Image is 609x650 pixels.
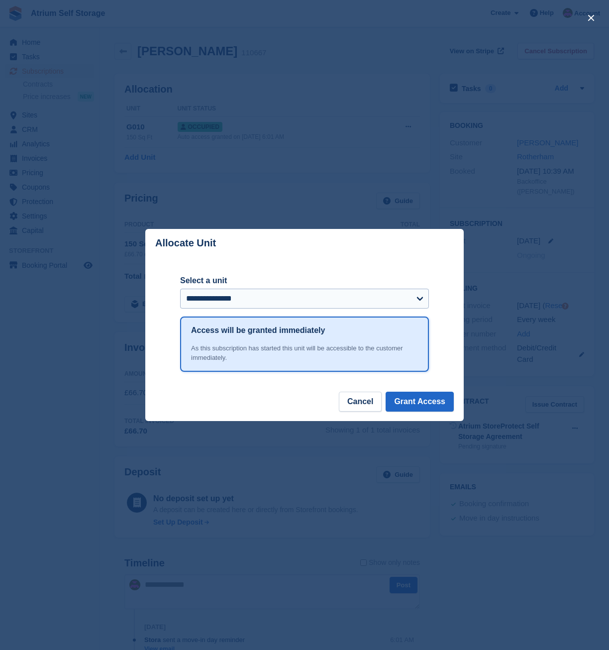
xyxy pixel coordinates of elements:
p: Allocate Unit [155,237,216,249]
button: Grant Access [386,392,454,412]
button: close [583,10,599,26]
button: Cancel [339,392,382,412]
label: Select a unit [180,275,429,287]
div: As this subscription has started this unit will be accessible to the customer immediately. [191,343,418,363]
h1: Access will be granted immediately [191,325,325,336]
